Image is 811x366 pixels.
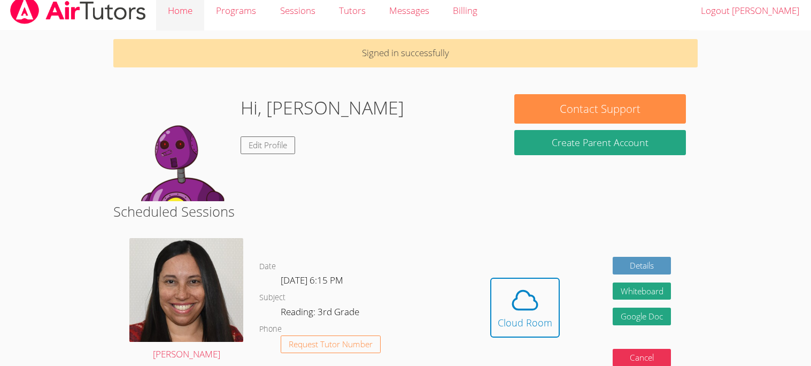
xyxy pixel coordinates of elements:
[113,39,697,67] p: Signed in successfully
[514,94,685,124] button: Contact Support
[613,308,671,325] a: Google Doc
[259,260,276,273] dt: Date
[613,283,671,300] button: Whiteboard
[113,201,697,222] h2: Scheduled Sessions
[613,257,671,274] a: Details
[498,315,552,330] div: Cloud Room
[281,304,361,323] dd: Reading: 3rd Grade
[259,323,282,336] dt: Phone
[281,335,381,353] button: Request Tutor Number
[259,291,285,304] dt: Subject
[514,130,685,155] button: Create Parent Account
[129,238,243,342] img: Profile%20Picture%20Edited%20Westgate.jpg
[281,274,343,286] span: [DATE] 6:15 PM
[289,340,373,348] span: Request Tutor Number
[241,136,295,154] a: Edit Profile
[490,278,560,338] button: Cloud Room
[125,94,232,201] img: default.png
[389,4,429,17] span: Messages
[241,94,404,121] h1: Hi, [PERSON_NAME]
